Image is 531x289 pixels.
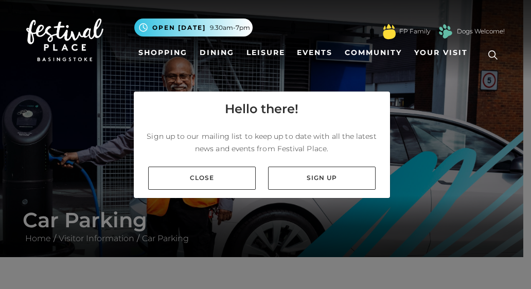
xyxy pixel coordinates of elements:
[225,100,298,118] h4: Hello there!
[134,43,191,62] a: Shopping
[152,23,206,32] span: Open [DATE]
[414,47,468,58] span: Your Visit
[341,43,406,62] a: Community
[457,27,505,36] a: Dogs Welcome!
[26,19,103,62] img: Festival Place Logo
[410,43,477,62] a: Your Visit
[399,27,430,36] a: FP Family
[210,23,250,32] span: 9.30am-7pm
[134,19,253,37] button: Open [DATE] 9.30am-7pm
[196,43,238,62] a: Dining
[242,43,289,62] a: Leisure
[268,167,376,190] a: Sign up
[148,167,256,190] a: Close
[293,43,337,62] a: Events
[142,130,382,155] p: Sign up to our mailing list to keep up to date with all the latest news and events from Festival ...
